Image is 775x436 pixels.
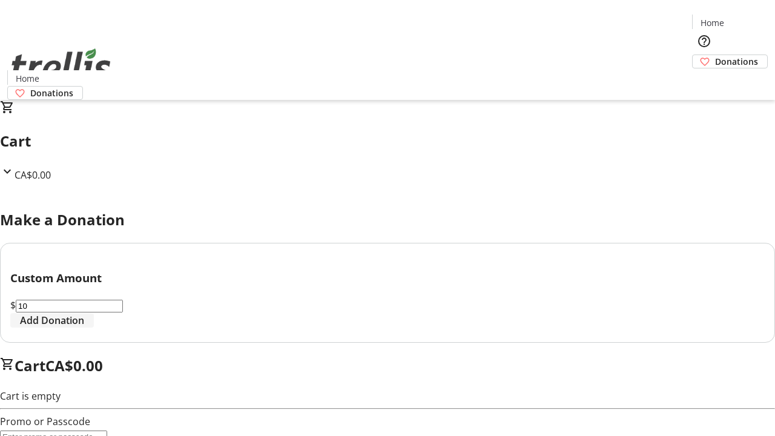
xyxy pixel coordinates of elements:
[15,168,51,182] span: CA$0.00
[692,29,716,53] button: Help
[30,87,73,99] span: Donations
[692,68,716,93] button: Cart
[692,54,768,68] a: Donations
[701,16,724,29] span: Home
[45,355,103,375] span: CA$0.00
[715,55,758,68] span: Donations
[20,313,84,328] span: Add Donation
[10,269,765,286] h3: Custom Amount
[8,72,47,85] a: Home
[16,300,123,312] input: Donation Amount
[7,35,115,96] img: Orient E2E Organization DpnduCXZIO's Logo
[10,313,94,328] button: Add Donation
[10,299,16,312] span: $
[7,86,83,100] a: Donations
[16,72,39,85] span: Home
[693,16,731,29] a: Home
